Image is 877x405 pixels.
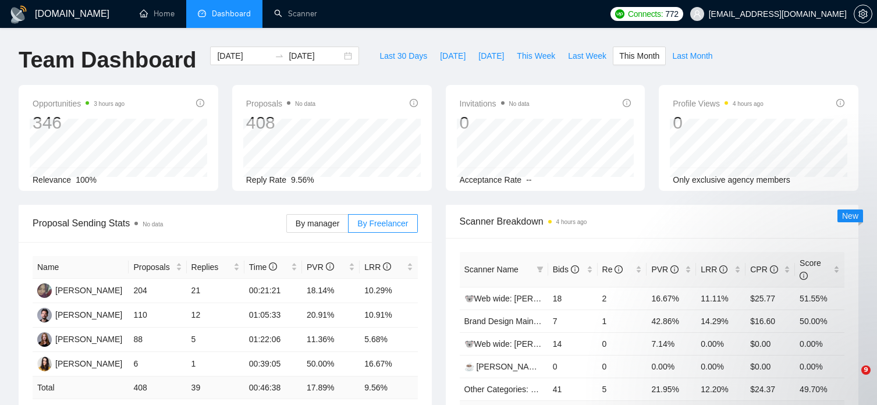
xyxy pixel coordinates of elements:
iframe: Intercom live chat [837,365,865,393]
td: 110 [129,303,186,328]
span: Only exclusive agency members [673,175,790,184]
span: Scanner Breakdown [460,214,845,229]
td: 5.68% [360,328,417,352]
span: filter [537,266,544,273]
button: Last Week [562,47,613,65]
div: 408 [246,112,315,134]
span: info-circle [770,265,778,273]
span: info-circle [410,99,418,107]
td: 16.67% [647,287,696,310]
a: Other Categories: UX/UI & Web design [PERSON_NAME] [464,385,675,394]
td: 41 [548,378,598,400]
span: Proposals [133,261,173,273]
span: PVR [307,262,334,272]
span: Opportunities [33,97,125,111]
span: Score [800,258,821,280]
td: 12.20% [696,378,745,400]
span: info-circle [326,262,334,271]
td: 00:21:21 [244,279,302,303]
span: [DATE] [478,49,504,62]
div: [PERSON_NAME] [55,357,122,370]
span: dashboard [198,9,206,17]
span: Scanner Name [464,265,519,274]
td: $24.37 [745,378,795,400]
td: $25.77 [745,287,795,310]
td: 11.36% [302,328,360,352]
span: Connects: [628,8,663,20]
a: homeHome [140,9,175,19]
span: Reply Rate [246,175,286,184]
span: info-circle [623,99,631,107]
td: 21.95% [647,378,696,400]
td: 01:22:06 [244,328,302,352]
span: info-circle [670,265,679,273]
img: TB [37,308,52,322]
span: By manager [296,219,339,228]
button: [DATE] [434,47,472,65]
a: RV[PERSON_NAME] [37,334,122,343]
time: 4 hours ago [733,101,764,107]
div: [PERSON_NAME] [55,284,122,297]
button: setting [854,5,872,23]
a: searchScanner [274,9,317,19]
span: Acceptance Rate [460,175,522,184]
span: info-circle [269,262,277,271]
input: Start date [217,49,270,62]
span: No data [509,101,530,107]
button: This Month [613,47,666,65]
td: 51.55% [795,287,844,310]
a: 🐨Web wide: [PERSON_NAME] 03/07 bid in range [464,294,649,303]
td: 50.00% [302,352,360,376]
span: Proposals [246,97,315,111]
td: 1 [187,352,244,376]
td: 39 [187,376,244,399]
td: 204 [129,279,186,303]
input: End date [289,49,342,62]
span: swap-right [275,51,284,61]
td: 00:39:05 [244,352,302,376]
span: This Week [517,49,555,62]
a: TB[PERSON_NAME] [37,310,122,319]
span: to [275,51,284,61]
span: By Freelancer [357,219,408,228]
div: 346 [33,112,125,134]
span: Profile Views [673,97,764,111]
th: Name [33,256,129,279]
td: 01:05:33 [244,303,302,328]
span: 772 [665,8,678,20]
td: 5 [187,328,244,352]
a: setting [854,9,872,19]
a: VG[PERSON_NAME] [37,285,122,294]
span: info-circle [196,99,204,107]
td: 20.91% [302,303,360,328]
span: Relevance [33,175,71,184]
a: Brand Design Main (Valeriia) [464,317,568,326]
img: upwork-logo.png [615,9,624,19]
span: LRR [364,262,391,272]
span: Last Week [568,49,606,62]
th: Replies [187,256,244,279]
td: 0 [598,355,647,378]
span: Invitations [460,97,530,111]
button: Last Month [666,47,719,65]
img: VK [37,357,52,371]
time: 4 hours ago [556,219,587,225]
span: LRR [701,265,727,274]
td: 21 [187,279,244,303]
span: Proposal Sending Stats [33,216,286,230]
td: 00:46:38 [244,376,302,399]
td: 0 [598,332,647,355]
td: 7 [548,310,598,332]
span: Replies [191,261,231,273]
td: 42.86% [647,310,696,332]
td: 6 [129,352,186,376]
span: Dashboard [212,9,251,19]
span: CPR [750,265,777,274]
td: 1 [598,310,647,332]
div: [PERSON_NAME] [55,308,122,321]
a: ☕ [PERSON_NAME] | UX/UI Wide: 29/07 - Bid in Range [464,362,672,371]
time: 3 hours ago [94,101,125,107]
td: 17.89 % [302,376,360,399]
span: info-circle [571,265,579,273]
td: 16.67% [360,352,417,376]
